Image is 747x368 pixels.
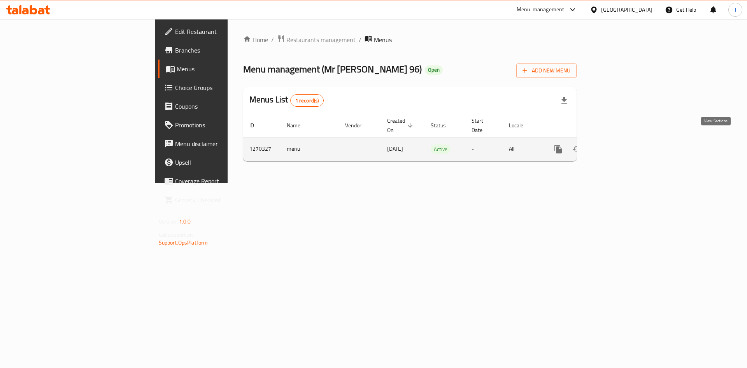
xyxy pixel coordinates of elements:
[425,67,443,73] span: Open
[175,83,274,92] span: Choice Groups
[175,46,274,55] span: Branches
[175,195,274,204] span: Grocery Checklist
[517,5,565,14] div: Menu-management
[601,5,652,14] div: [GEOGRAPHIC_DATA]
[431,144,451,154] div: Active
[281,137,339,161] td: menu
[735,5,736,14] span: J
[472,116,493,135] span: Start Date
[290,94,324,107] div: Total records count
[387,116,415,135] span: Created On
[568,140,586,158] button: Change Status
[277,35,356,45] a: Restaurants management
[158,78,280,97] a: Choice Groups
[465,137,503,161] td: -
[431,121,456,130] span: Status
[345,121,372,130] span: Vendor
[158,22,280,41] a: Edit Restaurant
[159,217,178,227] span: Version:
[243,114,630,161] table: enhanced table
[158,60,280,78] a: Menus
[286,35,356,44] span: Restaurants management
[243,60,422,78] span: Menu management ( Mr [PERSON_NAME] 96 )
[158,172,280,190] a: Coverage Report
[175,139,274,148] span: Menu disclaimer
[431,145,451,154] span: Active
[387,144,403,154] span: [DATE]
[175,27,274,36] span: Edit Restaurant
[179,217,191,227] span: 1.0.0
[158,190,280,209] a: Grocery Checklist
[243,35,577,45] nav: breadcrumb
[175,158,274,167] span: Upsell
[175,120,274,130] span: Promotions
[516,63,577,78] button: Add New Menu
[287,121,310,130] span: Name
[158,153,280,172] a: Upsell
[159,230,195,240] span: Get support on:
[158,41,280,60] a: Branches
[425,65,443,75] div: Open
[555,91,573,110] div: Export file
[359,35,361,44] li: /
[374,35,392,44] span: Menus
[158,97,280,116] a: Coupons
[158,116,280,134] a: Promotions
[291,97,324,104] span: 1 record(s)
[177,64,274,74] span: Menus
[509,121,533,130] span: Locale
[175,102,274,111] span: Coupons
[159,238,208,248] a: Support.OpsPlatform
[523,66,570,76] span: Add New Menu
[543,114,630,137] th: Actions
[249,94,324,107] h2: Menus List
[158,134,280,153] a: Menu disclaimer
[503,137,543,161] td: All
[549,140,568,158] button: more
[249,121,264,130] span: ID
[175,176,274,186] span: Coverage Report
